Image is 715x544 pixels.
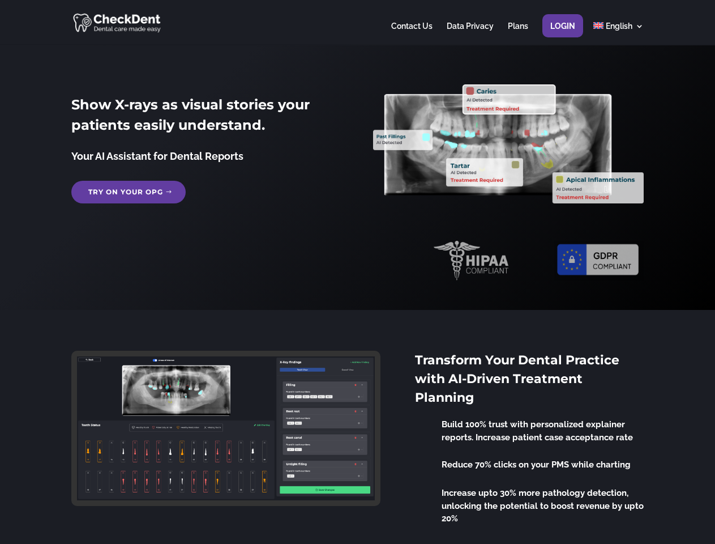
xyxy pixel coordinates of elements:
a: Contact Us [391,22,433,44]
img: CheckDent AI [73,11,162,33]
span: Transform Your Dental Practice with AI-Driven Treatment Planning [415,352,619,405]
a: Login [550,22,575,44]
span: English [606,22,632,31]
a: Data Privacy [447,22,494,44]
img: X_Ray_annotated [373,84,643,203]
span: Increase upto 30% more pathology detection, unlocking the potential to boost revenue by upto 20% [442,488,644,524]
span: Your AI Assistant for Dental Reports [71,150,243,162]
a: Plans [508,22,528,44]
span: Build 100% trust with personalized explainer reports. Increase patient case acceptance rate [442,419,633,443]
a: English [593,22,644,44]
a: Try on your OPG [71,181,186,203]
span: Reduce 70% clicks on your PMS while charting [442,460,631,470]
h2: Show X-rays as visual stories your patients easily understand. [71,95,341,141]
